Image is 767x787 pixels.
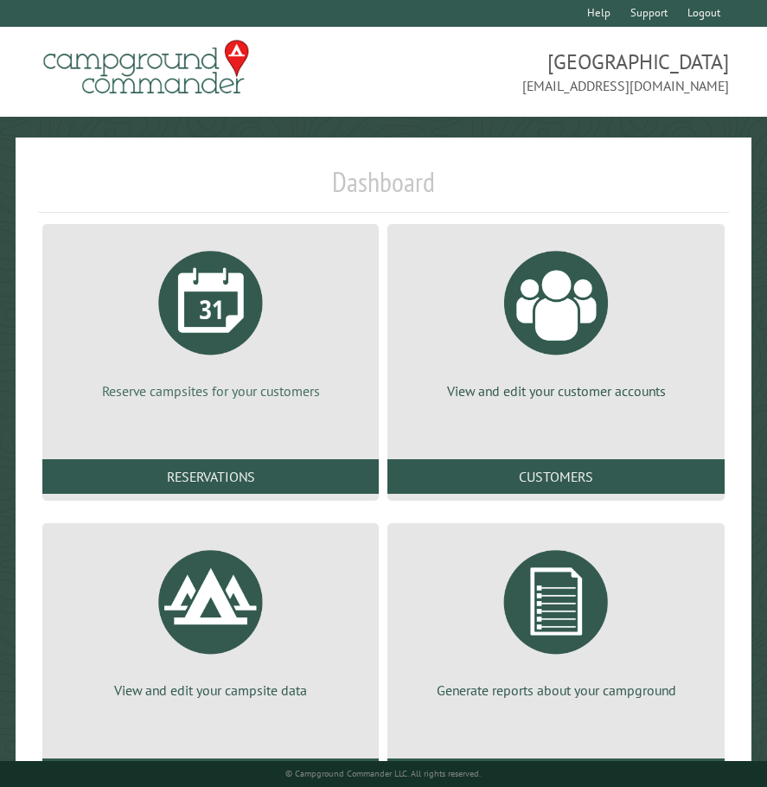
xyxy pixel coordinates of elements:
[384,48,729,96] span: [GEOGRAPHIC_DATA] [EMAIL_ADDRESS][DOMAIN_NAME]
[63,537,358,700] a: View and edit your campsite data
[63,381,358,400] p: Reserve campsites for your customers
[38,34,254,101] img: Campground Commander
[42,459,379,494] a: Reservations
[38,165,728,213] h1: Dashboard
[63,238,358,400] a: Reserve campsites for your customers
[408,381,703,400] p: View and edit your customer accounts
[408,537,703,700] a: Generate reports about your campground
[285,768,481,779] small: © Campground Commander LLC. All rights reserved.
[387,459,724,494] a: Customers
[408,238,703,400] a: View and edit your customer accounts
[63,681,358,700] p: View and edit your campsite data
[408,681,703,700] p: Generate reports about your campground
